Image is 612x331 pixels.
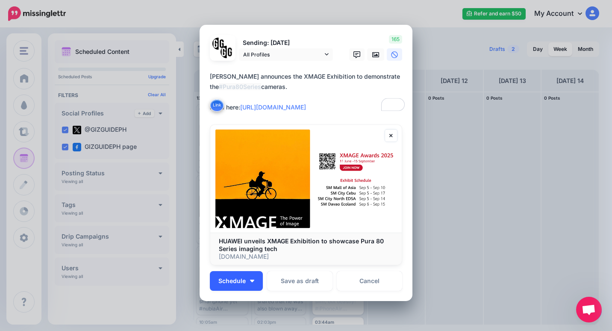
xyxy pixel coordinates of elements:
button: Schedule [210,271,263,291]
div: [PERSON_NAME] announces the XMAGE Exhibition to demonstrate the cameras. Read here: [210,71,406,112]
span: Schedule [218,278,246,284]
img: 353459792_649996473822713_4483302954317148903_n-bsa138318.png [212,38,225,50]
a: All Profiles [239,48,333,61]
img: JT5sWCfR-79925.png [221,46,233,58]
img: HUAWEI unveils XMAGE Exhibition to showcase Pura 80 Series imaging tech [210,125,402,233]
span: 165 [389,35,402,44]
p: Sending: [DATE] [239,38,333,48]
button: Save as draft [267,271,332,291]
button: Link [210,99,224,112]
a: Cancel [337,271,402,291]
textarea: To enrich screen reader interactions, please activate Accessibility in Grammarly extension settings [210,71,406,112]
p: [DOMAIN_NAME] [219,253,393,260]
b: HUAWEI unveils XMAGE Exhibition to showcase Pura 80 Series imaging tech [219,237,384,252]
span: All Profiles [243,50,323,59]
img: arrow-down-white.png [250,280,254,282]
